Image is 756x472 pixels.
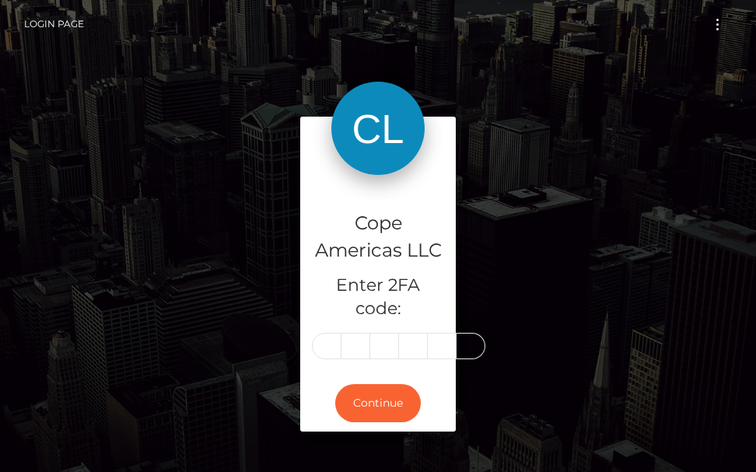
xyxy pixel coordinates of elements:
[335,384,421,422] button: Continue
[312,210,444,264] h4: Cope Americas LLC
[312,274,444,322] h5: Enter 2FA code:
[331,82,425,175] img: Cope Americas LLC
[24,8,84,40] a: Login Page
[703,14,732,35] button: Toggle navigation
